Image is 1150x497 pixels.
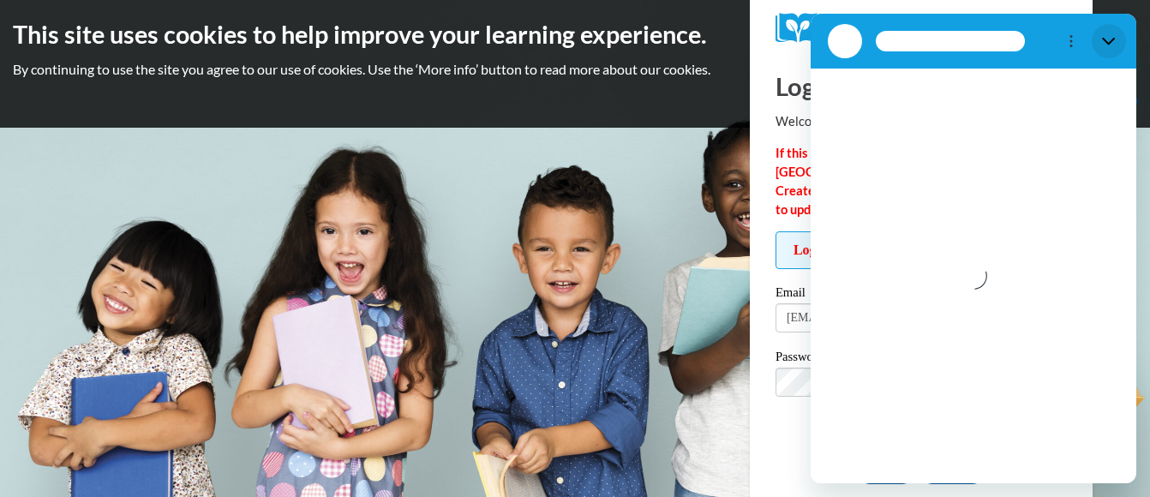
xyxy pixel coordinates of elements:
p: Welcome back! [776,112,1067,131]
a: COX Campus [776,13,1067,44]
h1: Log In [776,69,1067,104]
label: Password [776,350,1067,368]
span: Login unsuccessful! Please try again. [776,231,1067,269]
strong: If this is your FIRST TIME logging in to the [GEOGRAPHIC_DATA][PERSON_NAME], click the Create/Upd... [776,146,1061,217]
h2: This site uses cookies to help improve your learning experience. [13,17,1137,51]
p: By continuing to use the site you agree to our use of cookies. Use the ‘More info’ button to read... [13,60,1137,79]
iframe: Messaging window [811,14,1136,483]
img: COX Campus [776,13,967,44]
label: Email [776,286,1067,303]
